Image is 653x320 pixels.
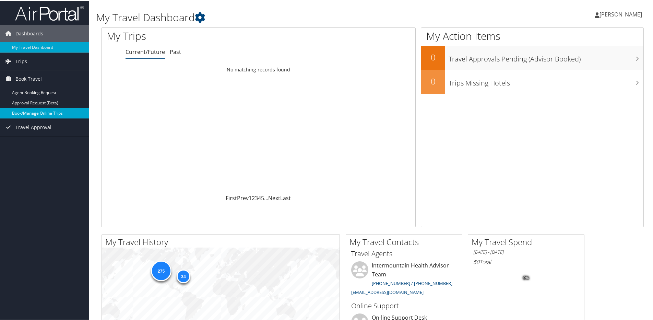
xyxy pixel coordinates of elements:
[264,194,268,201] span: …
[421,75,445,87] h2: 0
[255,194,258,201] a: 3
[473,258,479,265] span: $0
[372,279,452,286] a: [PHONE_NUMBER] / [PHONE_NUMBER]
[102,63,415,75] td: No matching records found
[107,28,280,43] h1: My Trips
[15,24,43,42] span: Dashboards
[421,51,445,62] h2: 0
[170,47,181,55] a: Past
[258,194,261,201] a: 4
[249,194,252,201] a: 1
[349,236,462,247] h2: My Travel Contacts
[280,194,291,201] a: Last
[421,28,643,43] h1: My Action Items
[15,70,42,87] span: Book Travel
[599,10,642,18] span: [PERSON_NAME]
[105,236,340,247] h2: My Travel History
[421,69,643,93] a: 0Trips Missing Hotels
[268,194,280,201] a: Next
[523,275,529,279] tspan: 0%
[351,300,457,310] h3: Online Support
[15,52,27,69] span: Trips
[449,74,643,87] h3: Trips Missing Hotels
[237,194,249,201] a: Prev
[473,258,579,265] h6: Total
[472,236,584,247] h2: My Travel Spend
[151,260,171,281] div: 275
[261,194,264,201] a: 5
[473,248,579,255] h6: [DATE] - [DATE]
[449,50,643,63] h3: Travel Approvals Pending (Advisor Booked)
[176,269,190,283] div: 34
[126,47,165,55] a: Current/Future
[15,118,51,135] span: Travel Approval
[96,10,465,24] h1: My Travel Dashboard
[351,288,424,295] a: [EMAIL_ADDRESS][DOMAIN_NAME]
[595,3,649,24] a: [PERSON_NAME]
[348,261,460,297] li: Intermountain Health Advisor Team
[252,194,255,201] a: 2
[351,248,457,258] h3: Travel Agents
[15,4,84,21] img: airportal-logo.png
[421,45,643,69] a: 0Travel Approvals Pending (Advisor Booked)
[226,194,237,201] a: First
